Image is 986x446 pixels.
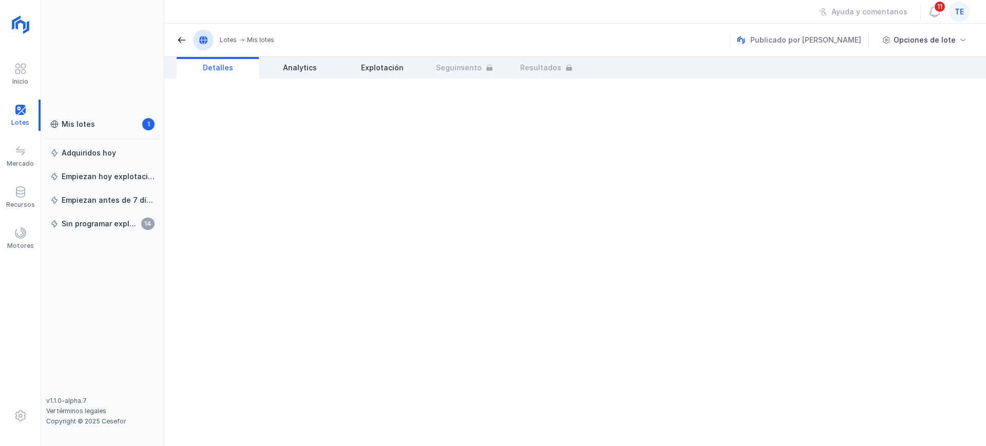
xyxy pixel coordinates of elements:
a: Sin programar explotación14 [46,215,159,233]
span: te [955,7,964,17]
div: Ayuda y comentarios [831,7,907,17]
div: Lotes [220,36,237,44]
a: Analytics [259,57,341,79]
div: Opciones de lote [894,35,956,45]
span: Resultados [520,63,561,73]
a: Seguimiento [423,57,505,79]
div: Mis lotes [247,36,274,44]
a: Explotación [341,57,423,79]
div: Empiezan hoy explotación [62,171,155,182]
a: Mis lotes1 [46,115,159,133]
div: Empiezan antes de 7 días [62,195,155,205]
div: v1.1.0-alpha.7 [46,397,159,405]
a: Resultados [505,57,587,79]
div: Recursos [6,201,35,209]
span: Detalles [203,63,233,73]
a: Detalles [177,57,259,79]
a: Empiezan hoy explotación [46,167,159,186]
a: Adquiridos hoy [46,144,159,162]
a: Empiezan antes de 7 días [46,191,159,209]
div: Mis lotes [62,119,95,129]
span: 1 [142,118,155,130]
span: 14 [141,218,155,230]
div: Adquiridos hoy [62,148,116,158]
img: nemus.svg [737,36,745,44]
div: Publicado por [PERSON_NAME] [737,32,870,48]
div: Motores [7,242,34,250]
div: Copyright © 2025 Cesefor [46,417,159,425]
button: Ayuda y comentarios [812,3,914,21]
span: Explotación [361,63,404,73]
div: Sin programar explotación [62,219,138,229]
span: 11 [934,1,946,13]
a: Ver términos legales [46,407,106,415]
div: Mercado [7,160,34,168]
img: logoRight.svg [8,12,33,37]
span: Analytics [283,63,317,73]
div: Inicio [12,77,28,86]
span: Seguimiento [436,63,482,73]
